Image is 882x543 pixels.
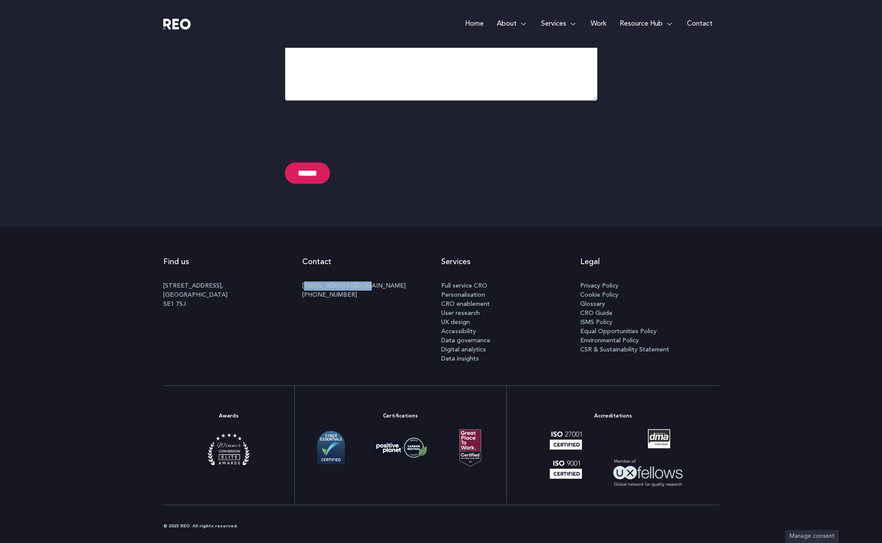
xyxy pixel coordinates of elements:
[580,309,719,318] a: CRO Guide
[580,318,719,327] a: ISMS Policy
[441,327,580,336] a: Accessibility
[580,281,618,291] span: Privacy Policy
[580,291,719,300] a: Cookie Policy
[441,281,580,291] a: Full service CRO
[441,318,580,327] a: UX design
[580,327,719,336] a: Equal Opportunities Policy
[441,300,490,309] span: CRO enablement
[441,354,580,364] a: Data insights
[441,327,476,336] span: Accessibility
[441,354,479,364] span: Data insights
[441,309,480,318] span: User research
[580,300,719,309] a: Glossary
[580,291,618,300] span: Cookie Policy
[580,345,719,354] a: CSR & Sustainability Statement
[580,336,719,345] a: Environmental Policy
[441,309,580,318] a: User research
[441,291,580,300] a: Personalisation
[790,533,834,539] span: Manage consent
[285,118,417,152] iframe: reCAPTCHA
[580,318,612,327] span: ISMS Policy
[580,327,657,336] span: Equal Opportunities Policy
[441,249,580,275] h2: Services
[308,403,493,429] h2: Certifications
[441,345,486,354] span: Digital analytics
[580,345,669,354] span: CSR & Sustainability Statement
[441,318,470,327] span: UX design
[441,291,485,300] span: Personalisation
[520,403,706,429] h2: Accreditations
[580,336,639,345] span: Environmental Policy
[580,281,719,291] a: Privacy Policy
[302,249,441,275] h2: Contact
[302,292,357,298] a: [PHONE_NUMBER]
[163,523,719,530] div: © 2025 REO. All rights reserved.
[163,249,302,275] h2: Find us
[441,345,580,354] a: Digital analytics
[441,336,580,345] a: Data governance
[163,403,294,429] h2: Awards
[441,281,487,291] span: Full service CRO
[441,300,580,309] a: CRO enablement
[580,249,719,275] h2: Legal
[302,283,406,289] a: [EMAIL_ADDRESS][DOMAIN_NAME]
[163,281,302,309] p: [STREET_ADDRESS], [GEOGRAPHIC_DATA] SE1 7SJ
[580,309,612,318] span: CRO Guide
[580,300,605,309] span: Glossary
[441,336,490,345] span: Data governance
